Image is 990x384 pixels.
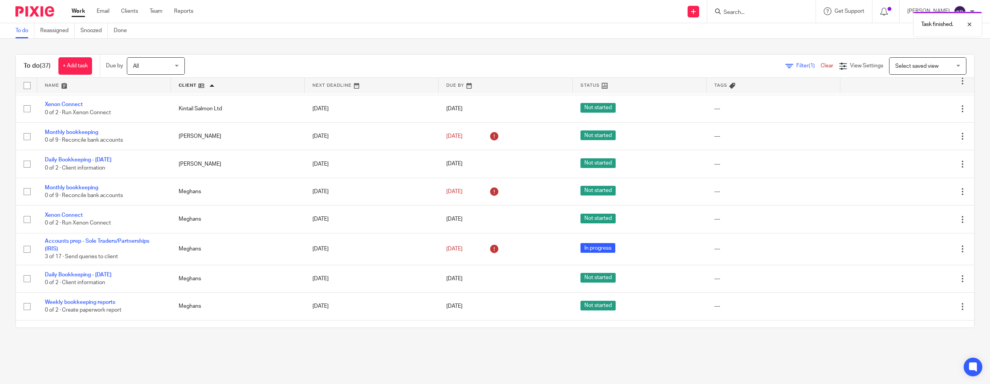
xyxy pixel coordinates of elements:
span: View Settings [850,63,883,69]
td: [DATE] [305,123,439,150]
img: svg%3E [954,5,966,18]
span: [DATE] [446,161,463,167]
div: --- [714,105,833,113]
a: Clear [821,63,833,69]
td: [DATE] [305,150,439,178]
span: 0 of 9 · Reconcile bank accounts [45,137,123,143]
a: Reassigned [40,23,75,38]
a: + Add task [58,57,92,75]
span: All [133,63,139,69]
span: Not started [580,103,616,113]
div: --- [714,215,833,223]
td: [PERSON_NAME] [171,123,305,150]
td: [DATE] [305,178,439,205]
span: Not started [580,186,616,195]
td: Meghans [171,206,305,233]
a: Email [97,7,109,15]
span: Tags [714,83,727,87]
span: Not started [580,158,616,168]
a: Snoozed [80,23,108,38]
span: [DATE] [446,216,463,222]
span: (37) [40,63,51,69]
h1: To do [24,62,51,70]
span: Not started [580,301,616,310]
div: --- [714,245,833,253]
a: Xenon Connect [45,102,83,107]
span: Not started [580,273,616,283]
a: Monthly bookkeeping [45,185,98,190]
a: Daily Bookkeeping - [DATE] [45,157,111,163]
td: Meghans [171,265,305,292]
td: Meghans [171,293,305,320]
td: [DATE] [305,265,439,292]
span: [DATE] [446,246,463,252]
span: 0 of 2 · Client information [45,280,105,285]
div: --- [714,275,833,283]
span: Select saved view [895,63,939,69]
td: RM Building & Joinery Ltd [171,320,305,348]
div: --- [714,302,833,310]
a: Clients [121,7,138,15]
div: --- [714,160,833,168]
span: (1) [809,63,815,69]
p: Task finished. [921,21,953,28]
a: Daily Bookkeeping - [DATE] [45,272,111,278]
p: Due by [106,62,123,70]
td: [DATE] [305,293,439,320]
a: Monthly bookkeeping [45,327,98,333]
a: Team [150,7,162,15]
span: 3 of 17 · Send queries to client [45,254,118,260]
span: Not started [580,130,616,140]
a: Xenon Connect [45,213,83,218]
a: Weekly bookkeeping reports [45,300,115,305]
a: Work [72,7,85,15]
a: Reports [174,7,193,15]
td: [DATE] [305,320,439,348]
span: 0 of 2 · Client information [45,165,105,171]
img: Pixie [15,6,54,17]
span: In progress [580,243,615,253]
td: [DATE] [305,206,439,233]
a: Accounts prep - Sole Traders/Partnerships (IRIS) [45,238,149,252]
span: 0 of 2 · Create paperwork report [45,308,121,313]
td: [PERSON_NAME] [171,150,305,178]
a: To do [15,23,34,38]
td: Meghans [171,233,305,265]
span: Not started [580,214,616,223]
span: [DATE] [446,303,463,309]
span: 0 of 2 · Run Xenon Connect [45,110,111,115]
span: 0 of 2 · Run Xenon Connect [45,221,111,226]
td: [DATE] [305,95,439,122]
span: [DATE] [446,276,463,281]
div: --- [714,132,833,140]
span: [DATE] [446,106,463,111]
td: Kintail Salmon Ltd [171,95,305,122]
a: Monthly bookkeeping [45,130,98,135]
td: [DATE] [305,233,439,265]
span: Filter [796,63,821,69]
span: [DATE] [446,189,463,194]
span: 0 of 9 · Reconcile bank accounts [45,193,123,198]
span: [DATE] [446,134,463,139]
td: Meghans [171,178,305,205]
a: Done [114,23,133,38]
div: --- [714,188,833,195]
